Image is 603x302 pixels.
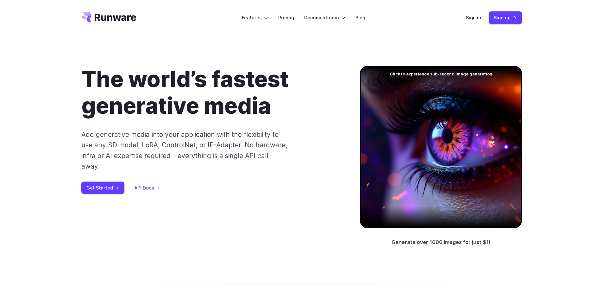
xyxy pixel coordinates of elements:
[81,182,124,194] a: Get Started
[242,14,268,21] label: Features
[135,184,160,191] a: API Docs
[81,66,340,119] h1: The world’s fastest generative media
[466,14,481,21] a: Sign in
[81,12,136,22] a: Go to /
[278,14,294,21] a: Pricing
[392,238,490,247] p: Generate over 1000 images for just $1!
[355,14,365,21] a: Blog
[81,129,288,171] p: Add generative media into your application with the flexibility to use any SD model, LoRA, Contro...
[489,11,522,24] a: Sign up
[304,14,345,21] label: Documentation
